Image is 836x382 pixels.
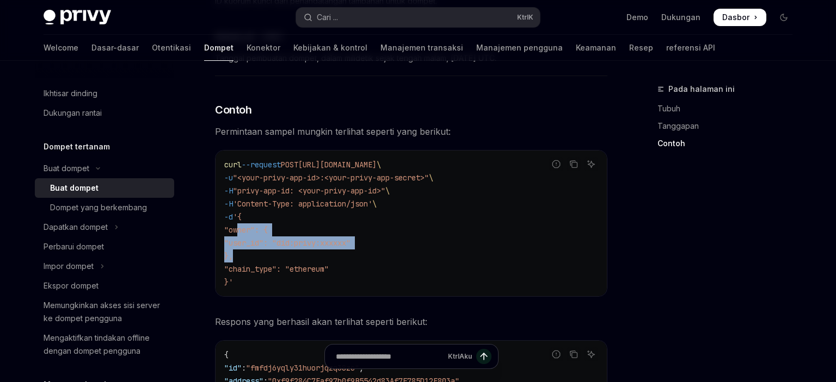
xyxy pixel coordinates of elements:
span: '{ [233,212,242,222]
a: referensi API [666,35,715,61]
button: Kirim pesan [476,349,491,364]
a: Kebijakan & kontrol [293,35,367,61]
span: "user_id": "did:privy:xxxxxx" [224,238,351,248]
span: -u [224,173,233,183]
img: logo gelap [44,10,111,25]
a: Contoh [657,135,801,152]
a: Otentikasi [152,35,191,61]
span: Contoh [215,102,251,117]
span: Permintaan sampel mungkin terlihat seperti yang berikut: [215,124,607,139]
a: Manajemen pengguna [476,35,563,61]
a: Resep [629,35,653,61]
div: Dapatkan dompet [44,221,108,234]
span: "owner": { [224,225,268,235]
a: Tubuh [657,100,801,117]
div: Buat dompet [50,181,99,195]
a: Dukungan rantai [35,103,174,123]
input: Ajukan pertanyaan... [336,345,444,368]
span: Ktrl K [517,13,533,22]
a: Demo [626,12,648,23]
span: }, [224,251,233,261]
span: Dasbor [722,12,749,23]
span: [URL][DOMAIN_NAME] [298,160,377,170]
a: Memungkinkan akses sisi server ke dompet pengguna [35,296,174,328]
button: Salin isi dari blok kode [567,157,581,171]
span: --request [242,160,281,170]
button: Mode Gelap Belok [775,9,792,26]
span: POST [281,160,298,170]
div: Buat dompet [44,162,89,175]
a: Tanggapan [657,117,801,135]
a: Dompet yang berkembang [35,198,174,217]
span: "chain_type": "ethereum" [224,264,329,274]
div: Dukungan rantai [44,107,102,120]
span: \ [377,160,381,170]
div: Ekspor dompet [44,279,99,292]
span: Respons yang berhasil akan terlihat seperti berikut: [215,314,607,329]
span: }' [224,277,233,287]
span: 'Content-Type: application/json' [233,199,372,209]
span: \ [372,199,377,209]
span: "privy-app-id: <your-privy-app-id>" [233,186,385,196]
div: Mengaktifkan tindakan offline dengan dompet pengguna [44,331,168,358]
a: Keamanan [576,35,616,61]
a: Dompet [204,35,233,61]
a: Perbarui dompet [35,237,174,256]
span: curl [224,160,242,170]
button: Laporkan kode yang salah [549,157,563,171]
div: Perbarui dompet [44,240,104,253]
div: Ikhtisar dinding [44,87,97,100]
span: -d [224,212,233,222]
a: Welcome [44,35,78,61]
div: Impor dompet [44,260,94,273]
a: Dasbor [714,9,766,26]
span: -H [224,199,233,209]
a: Dasar-dasar [91,35,139,61]
a: Manajemen transaksi [380,35,463,61]
div: Dompet yang berkembang [50,201,147,214]
span: \ [429,173,433,183]
button: Toggle Dapatkan bagian dompet [35,217,174,237]
a: Buat dompet [35,178,174,198]
a: Ikhtisar dinding [35,84,174,103]
h5: Dompet tertanam [44,140,110,153]
div: Cari ... [317,11,338,24]
span: -H [224,186,233,196]
button: Pencarian terbuka [296,8,540,27]
button: Toggle Buat bagian dompet [35,159,174,178]
a: Mengaktifkan tindakan offline dengan dompet pengguna [35,328,174,361]
span: Pada halaman ini [668,83,735,96]
button: Tanya AI [584,157,598,171]
a: Dukungan [661,12,700,23]
a: Ekspor dompet [35,276,174,296]
span: \ [385,186,390,196]
button: Toggle Impor bagian dompet [35,256,174,276]
div: Memungkinkan akses sisi server ke dompet pengguna [44,299,168,325]
span: "<your-privy-app-id>:<your-privy-app-secret>" [233,173,429,183]
a: Konektor [247,35,280,61]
